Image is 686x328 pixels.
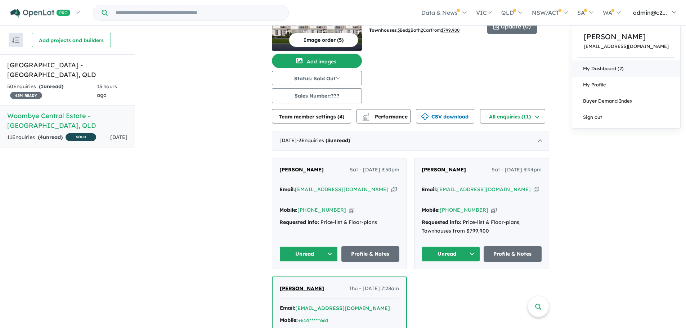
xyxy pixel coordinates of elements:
span: My Profile [583,82,606,87]
strong: Mobile: [280,317,298,323]
img: sort.svg [12,37,19,43]
span: 3 [327,137,330,144]
strong: Mobile: [422,207,440,213]
button: All enquiries (11) [480,109,545,123]
u: $ 799,900 [441,27,459,33]
img: download icon [421,113,429,121]
div: 11 Enquir ies [7,133,96,142]
a: Buyer Demand Index [572,93,680,109]
span: 4 [339,113,342,120]
a: [PERSON_NAME] [422,166,466,174]
a: Profile & Notes [341,246,400,262]
input: Try estate name, suburb, builder or developer [109,5,287,21]
u: 2 [408,27,411,33]
span: 1 [41,83,44,90]
span: Performance [363,113,408,120]
strong: Email: [280,305,295,311]
button: Performance [357,109,411,123]
button: CSV download [416,109,474,123]
a: [PHONE_NUMBER] [297,207,346,213]
div: 50 Enquir ies [7,82,97,100]
p: Bed Bath Car from [369,27,482,34]
button: Unread [279,246,338,262]
div: Price-list & Floor-plans, Townhouses from $799,900 [422,218,542,235]
strong: Mobile: [279,207,297,213]
a: [PERSON_NAME] [279,166,324,174]
button: Copy [349,206,354,214]
span: [PERSON_NAME] [422,166,466,173]
u: 2 [421,27,423,33]
a: Sign out [572,109,680,125]
span: 45 % READY [10,92,42,99]
span: [DATE] [110,134,127,140]
button: [EMAIL_ADDRESS][DOMAIN_NAME] [295,305,390,312]
button: Status: Sold Out [272,71,362,85]
div: [DATE] [272,131,549,151]
a: [EMAIL_ADDRESS][DOMAIN_NAME] [295,186,389,193]
button: Update (0) [487,19,537,34]
img: Openlot PRO Logo White [10,9,71,18]
button: Copy [491,206,497,214]
button: Add images [272,54,362,68]
button: Team member settings (4) [272,109,351,123]
button: Copy [391,186,397,193]
span: - 3 Enquir ies [297,137,350,144]
u: 3 [398,27,400,33]
span: Thu - [DATE] 7:28am [349,284,399,293]
h5: Woombye Central Estate - [GEOGRAPHIC_DATA] , QLD [7,111,127,130]
strong: Requested info: [279,219,319,225]
span: Sat - [DATE] 3:50pm [350,166,399,174]
span: 13 hours ago [97,83,117,98]
h5: [GEOGRAPHIC_DATA] - [GEOGRAPHIC_DATA] , QLD [7,60,127,80]
strong: ( unread) [326,137,350,144]
span: 4 [40,134,43,140]
span: Sat - [DATE] 3:44pm [492,166,542,174]
img: line-chart.svg [363,113,369,117]
a: My Dashboard (2) [572,60,680,77]
a: [PHONE_NUMBER] [440,207,488,213]
div: Price-list & Floor-plans [279,218,399,227]
button: Add projects and builders [32,33,111,47]
span: [PERSON_NAME] [279,166,324,173]
img: bar-chart.svg [362,116,369,120]
a: [EMAIL_ADDRESS][DOMAIN_NAME] [584,44,669,49]
a: [EMAIL_ADDRESS][DOMAIN_NAME] [437,186,531,193]
button: Copy [534,186,539,193]
a: My Profile [572,77,680,93]
strong: Email: [279,186,295,193]
strong: Email: [422,186,437,193]
span: SOLD [66,133,96,141]
span: [PERSON_NAME] [280,285,324,292]
button: Image order (5) [289,33,358,47]
strong: Requested info: [422,219,461,225]
a: [PERSON_NAME] [280,284,324,293]
button: Unread [422,246,480,262]
strong: ( unread) [39,83,63,90]
a: Profile & Notes [484,246,542,262]
span: admin@c2... [633,9,667,16]
a: [PERSON_NAME] [584,31,669,42]
button: Sales Number:??? [272,88,362,103]
b: Townhouses: [369,27,398,33]
strong: ( unread) [38,134,63,140]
